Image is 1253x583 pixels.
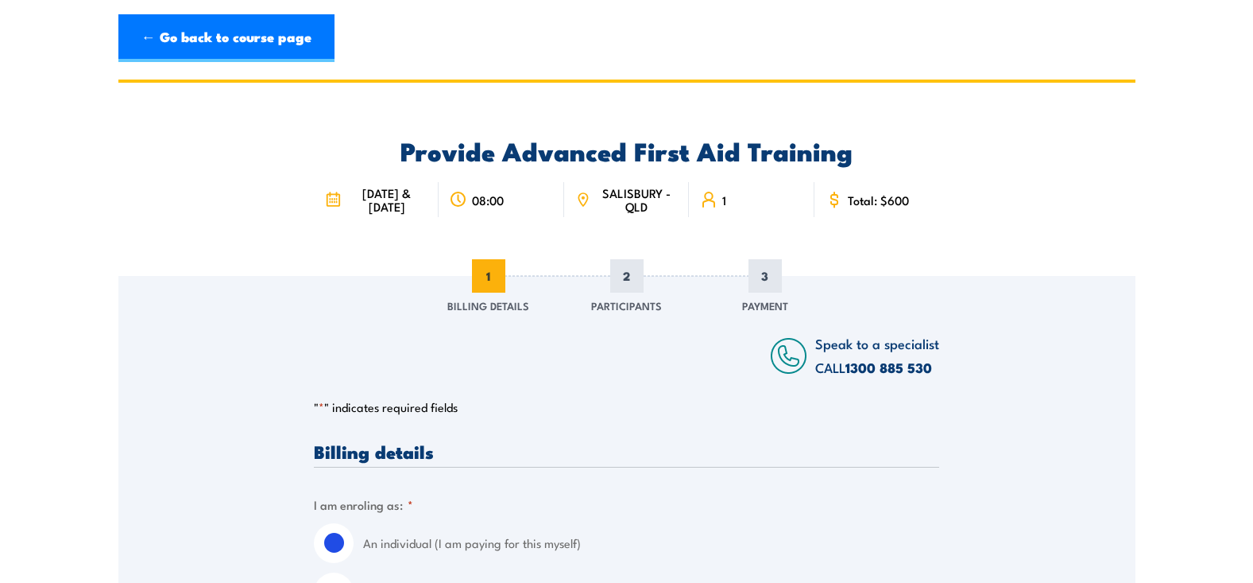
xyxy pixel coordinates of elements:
span: Speak to a specialist CALL [815,333,939,377]
a: 1300 885 530 [845,357,932,378]
span: [DATE] & [DATE] [346,186,427,213]
span: Payment [742,297,788,313]
span: 08:00 [472,193,504,207]
span: SALISBURY - QLD [595,186,678,213]
p: " " indicates required fields [314,399,939,415]
h2: Provide Advanced First Aid Training [314,139,939,161]
span: 1 [722,193,726,207]
label: An individual (I am paying for this myself) [363,523,939,563]
legend: I am enroling as: [314,496,413,514]
span: 2 [610,259,644,293]
h3: Billing details [314,442,939,461]
span: 1 [472,259,505,293]
span: 3 [748,259,782,293]
span: Total: $600 [848,193,909,207]
span: Participants [591,297,662,313]
a: ← Go back to course page [118,14,335,62]
span: Billing Details [447,297,529,313]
